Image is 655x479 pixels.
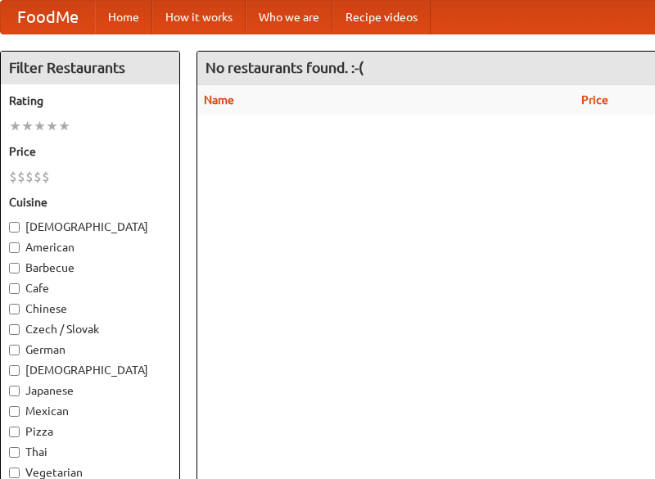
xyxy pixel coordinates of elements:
input: German [9,345,20,355]
li: $ [34,168,42,186]
label: Mexican [9,403,171,419]
label: German [9,341,171,358]
input: Mexican [9,406,20,417]
a: Who we are [246,1,332,34]
ng-pluralize: No restaurants found. :-( [206,60,364,75]
h5: Price [9,143,171,160]
li: ★ [9,117,21,135]
li: ★ [58,117,70,135]
label: American [9,239,171,255]
li: $ [9,168,17,186]
label: [DEMOGRAPHIC_DATA] [9,219,171,235]
input: Thai [9,447,20,458]
input: Japanese [9,386,20,396]
li: ★ [34,117,46,135]
input: Cafe [9,283,20,294]
h5: Cuisine [9,194,171,210]
input: Pizza [9,427,20,437]
input: Vegetarian [9,468,20,478]
input: [DEMOGRAPHIC_DATA] [9,365,20,376]
input: [DEMOGRAPHIC_DATA] [9,222,20,233]
input: Chinese [9,304,20,314]
label: Chinese [9,301,171,317]
a: How it works [152,1,246,34]
input: Czech / Slovak [9,324,20,335]
li: $ [25,168,34,186]
label: Pizza [9,423,171,440]
label: [DEMOGRAPHIC_DATA] [9,362,171,378]
li: $ [17,168,25,186]
label: Thai [9,444,171,460]
li: $ [42,168,50,186]
li: ★ [46,117,58,135]
label: Cafe [9,280,171,296]
label: Barbecue [9,260,171,276]
a: Name [204,93,234,106]
a: Recipe videos [332,1,431,34]
h4: Filter Restaurants [1,52,179,84]
input: Barbecue [9,263,20,273]
a: FoodMe [1,1,95,34]
h5: Rating [9,93,171,109]
label: Japanese [9,382,171,399]
a: Home [95,1,152,34]
label: Czech / Slovak [9,321,171,337]
a: Price [581,93,608,106]
input: American [9,242,20,253]
li: ★ [21,117,34,135]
